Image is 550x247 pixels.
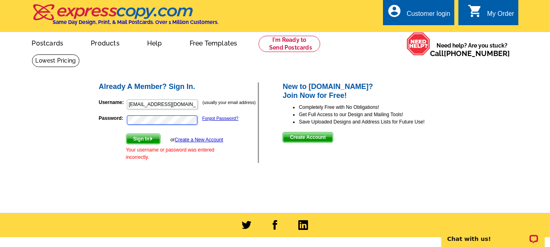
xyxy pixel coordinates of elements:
[134,33,175,52] a: Help
[387,9,450,19] a: account_circle Customer login
[407,32,430,56] img: help
[170,136,223,143] div: or
[299,111,452,118] li: Get Full Access to our Design and Mailing Tools!
[203,100,256,105] small: (usually your email address)
[99,99,126,106] label: Username:
[126,146,223,161] div: Your username or password was entered incorrectly.
[299,118,452,126] li: Save Uploaded Designs and Address Lists for Future Use!
[444,49,510,58] a: [PHONE_NUMBER]
[32,10,219,25] a: Same Day Design, Print, & Mail Postcards. Over 1 Million Customers.
[436,221,550,247] iframe: LiveChat chat widget
[78,33,133,52] a: Products
[202,116,238,121] a: Forgot Password?
[53,19,219,25] h4: Same Day Design, Print, & Mail Postcards. Over 1 Million Customers.
[468,9,514,19] a: shopping_cart My Order
[387,4,402,18] i: account_circle
[19,33,77,52] a: Postcards
[282,132,333,143] button: Create Account
[99,82,258,91] h2: Already A Member? Sign In.
[487,10,514,22] div: My Order
[126,134,160,144] span: Sign In
[299,104,452,111] li: Completely Free with No Obligations!
[150,137,153,141] img: button-next-arrow-white.png
[430,49,510,58] span: Call
[99,115,126,122] label: Password:
[282,82,452,100] h2: New to [DOMAIN_NAME]? Join Now for Free!
[407,10,450,22] div: Customer login
[430,41,514,58] span: Need help? Are you stuck?
[177,33,250,52] a: Free Templates
[175,137,223,143] a: Create a New Account
[468,4,482,18] i: shopping_cart
[126,134,161,144] button: Sign In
